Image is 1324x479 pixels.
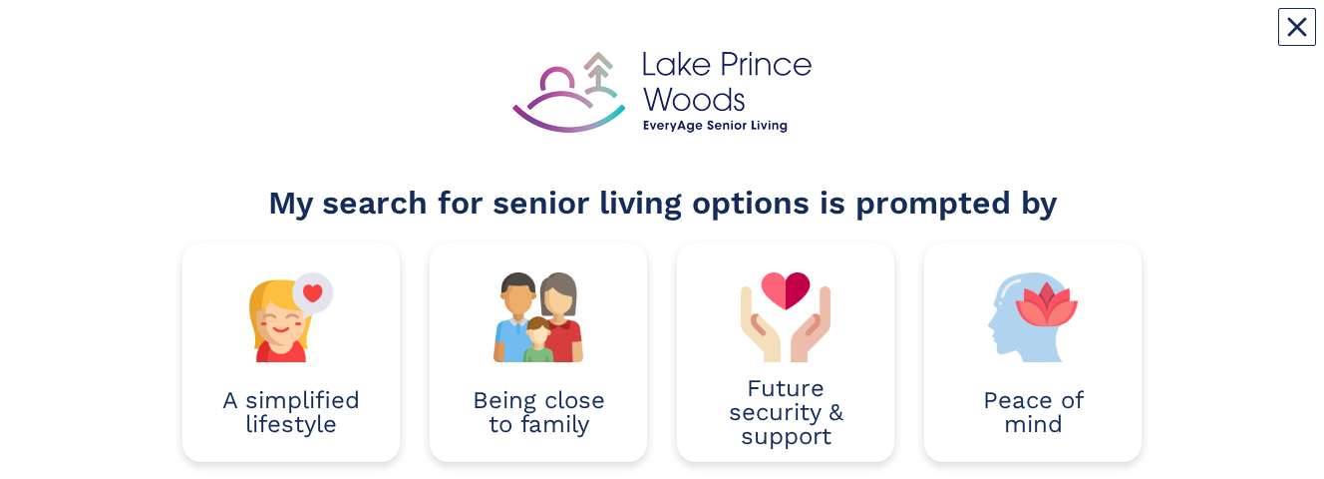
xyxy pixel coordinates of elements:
[707,376,864,448] div: Future security & support
[182,179,1142,227] div: My search for senior living options is prompted by
[246,272,336,362] img: 3351f6c8-0a9c-4f21-8849-5ff450710a21.png
[1278,8,1316,46] button: Close
[512,52,812,133] img: 890a7c1f-12e0-43ae-ab59-31e316f62436.png
[494,272,583,362] img: e5e7163c-ba01-45b0-b509-63e483ccd4c7.png
[988,272,1078,362] img: 6838572b-a6c4-4242-ba39-2d702f82518d.png
[741,272,830,362] img: 9b640dcf-1b20-4963-81d4-1cafd7eb82d1.png
[954,388,1112,436] div: Peace of mind
[212,388,370,436] div: A simplified lifestyle
[460,388,617,436] div: Being close to family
